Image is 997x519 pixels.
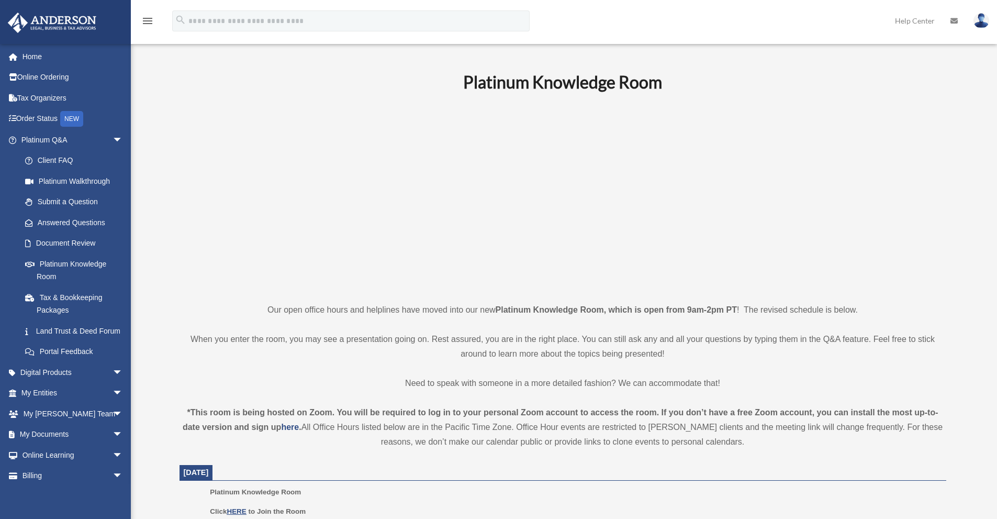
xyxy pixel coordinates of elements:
div: NEW [60,111,83,127]
a: Tax & Bookkeeping Packages [15,287,139,321]
a: Submit a Question [15,192,139,213]
a: My [PERSON_NAME] Teamarrow_drop_down [7,403,139,424]
a: Online Ordering [7,67,139,88]
span: [DATE] [184,468,209,477]
p: Our open office hours and helplines have moved into our new ! The revised schedule is below. [180,303,946,317]
a: Document Review [15,233,139,254]
b: Platinum Knowledge Room [463,72,662,92]
span: arrow_drop_down [113,362,133,383]
img: User Pic [973,13,989,28]
strong: . [299,423,301,432]
a: HERE [227,507,246,515]
span: arrow_drop_down [113,424,133,446]
strong: *This room is being hosted on Zoom. You will be required to log in to your personal Zoom account ... [183,408,938,432]
span: arrow_drop_down [113,403,133,425]
a: here [281,423,299,432]
a: Platinum Knowledge Room [15,253,133,287]
a: Platinum Walkthrough [15,171,139,192]
a: Online Learningarrow_drop_down [7,445,139,466]
i: search [175,14,186,26]
div: All Office Hours listed below are in the Pacific Time Zone. Office Hour events are restricted to ... [180,405,946,449]
a: Land Trust & Deed Forum [15,321,139,341]
span: Platinum Knowledge Room [210,488,301,496]
i: menu [141,15,154,27]
a: Billingarrow_drop_down [7,466,139,487]
a: Order StatusNEW [7,108,139,130]
iframe: 231110_Toby_KnowledgeRoom [406,106,720,283]
p: When you enter the room, you may see a presentation going on. Rest assured, you are in the right ... [180,332,946,361]
a: Platinum Q&Aarrow_drop_down [7,129,139,150]
span: arrow_drop_down [113,383,133,404]
a: Tax Organizers [7,87,139,108]
p: Need to speak with someone in a more detailed fashion? We can accommodate that! [180,376,946,391]
b: Click [210,507,248,515]
span: arrow_drop_down [113,129,133,151]
a: Portal Feedback [15,341,139,362]
a: My Documentsarrow_drop_down [7,424,139,445]
img: Anderson Advisors Platinum Portal [5,13,99,33]
a: Digital Productsarrow_drop_down [7,362,139,383]
a: Home [7,46,139,67]
a: menu [141,18,154,27]
a: Answered Questions [15,212,139,233]
a: Client FAQ [15,150,139,171]
strong: Platinum Knowledge Room, which is open from 9am-2pm PT [496,305,737,314]
span: arrow_drop_down [113,445,133,466]
a: My Entitiesarrow_drop_down [7,383,139,404]
span: arrow_drop_down [113,466,133,487]
b: to Join the Room [249,507,306,515]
